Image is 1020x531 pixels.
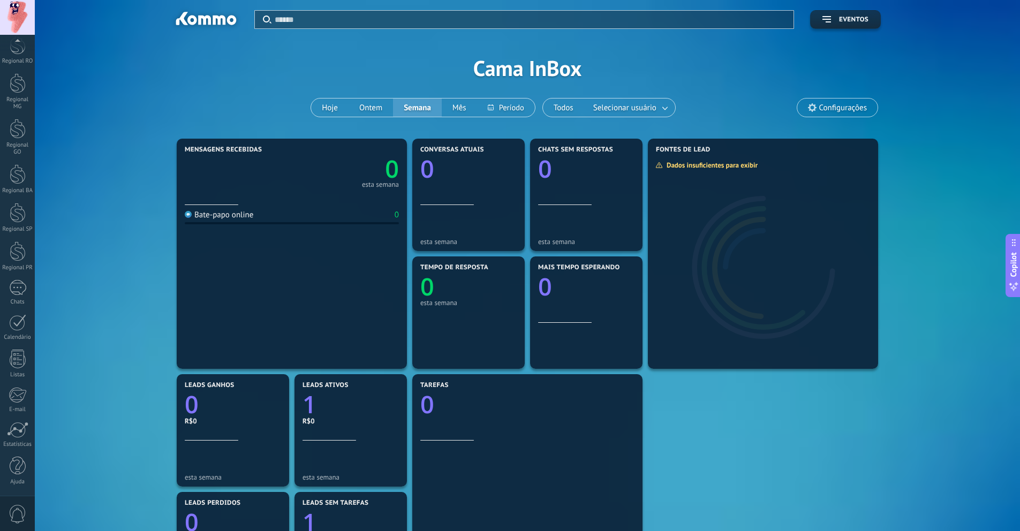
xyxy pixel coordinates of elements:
div: Calendário [2,334,33,341]
div: Estatísticas [2,441,33,448]
span: Copilot [1008,253,1019,277]
a: 0 [292,153,399,185]
text: 0 [185,388,199,421]
text: 0 [420,153,434,185]
div: Dados insuficientes para exibir [655,161,765,170]
div: Regional PR [2,264,33,271]
div: esta semana [362,182,399,187]
text: 0 [538,270,552,303]
text: 0 [420,388,434,421]
text: 1 [303,388,316,421]
div: Bate-papo online [185,210,253,220]
span: Tempo de resposta [420,264,488,271]
div: R$0 [185,416,281,426]
button: Semana [393,98,442,117]
img: Bate-papo online [185,211,192,218]
a: 0 [420,388,634,421]
span: Mensagens recebidas [185,146,262,154]
div: E-mail [2,406,33,413]
span: Leads sem tarefas [303,499,368,507]
span: Chats sem respostas [538,146,613,154]
div: esta semana [420,299,517,307]
span: Tarefas [420,382,449,389]
button: Mês [442,98,477,117]
div: 0 [395,210,399,220]
div: Regional MG [2,96,33,110]
span: Leads ganhos [185,382,235,389]
div: esta semana [303,473,399,481]
div: Listas [2,371,33,378]
span: Eventos [839,16,868,24]
div: Chats [2,299,33,306]
div: R$0 [303,416,399,426]
text: 0 [538,153,552,185]
span: Conversas atuais [420,146,484,154]
text: 0 [385,153,399,185]
div: Regional GO [2,142,33,156]
div: Regional RO [2,58,33,65]
span: Leads perdidos [185,499,240,507]
text: 0 [420,270,434,303]
div: Regional BA [2,187,33,194]
button: Período [477,98,535,117]
div: esta semana [420,238,517,246]
div: esta semana [185,473,281,481]
button: Todos [543,98,584,117]
a: 0 [185,388,281,421]
span: Selecionar usuário [591,101,659,115]
div: esta semana [538,238,634,246]
button: Ontem [349,98,393,117]
span: Fontes de lead [656,146,711,154]
span: Leads ativos [303,382,349,389]
div: Regional SP [2,226,33,233]
span: Configurações [819,103,867,112]
a: 1 [303,388,399,421]
button: Selecionar usuário [584,98,675,117]
button: Hoje [311,98,349,117]
button: Eventos [810,10,881,29]
div: Ajuda [2,479,33,486]
span: Mais tempo esperando [538,264,620,271]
